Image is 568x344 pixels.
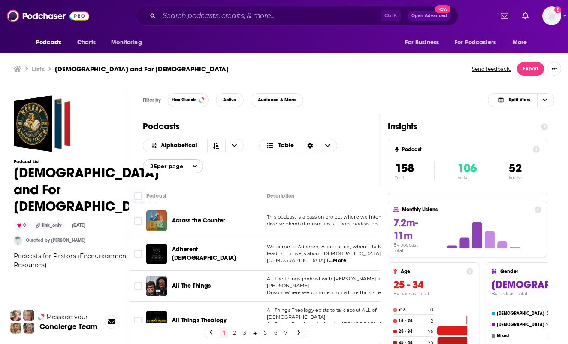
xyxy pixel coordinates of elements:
[225,139,243,152] button: open menu
[172,245,257,262] a: Adherent [DEMOGRAPHIC_DATA]
[430,307,433,313] h4: 0
[301,139,319,152] div: Sort Direction
[134,217,142,225] span: Toggle select row
[399,318,429,323] h4: 18 - 24
[172,317,227,324] span: All Things Theology
[230,327,239,338] a: 2
[240,327,249,338] a: 3
[542,6,561,25] span: Logged in as isaacsongster
[507,34,538,51] button: open menu
[267,276,387,289] span: All The Things podcast with [PERSON_NAME] and [PERSON_NAME]
[7,8,89,24] img: Podchaser - Follow, Share and Rate Podcasts
[14,252,137,269] span: Podcasts for Pastors (Encouragement or Resources)
[172,217,225,224] span: Across the Counter
[547,62,561,76] button: Show More Button
[455,37,496,49] span: For Podcasters
[172,246,236,262] span: Adherent [DEMOGRAPHIC_DATA]
[497,311,545,316] h4: [DEMOGRAPHIC_DATA]
[39,322,97,331] h3: Concierge Team
[258,97,296,102] span: Audience & More
[223,97,236,102] span: Active
[393,242,429,253] h4: By podcast total
[32,65,45,73] a: Lists
[381,10,401,21] span: Ctrl K
[497,322,544,327] h4: [DEMOGRAPHIC_DATA]
[220,327,228,338] a: 1
[10,323,21,334] img: Jon Profile
[77,37,96,49] span: Charts
[33,222,65,229] div: link_only
[134,317,142,325] span: Toggle select row
[159,9,381,23] input: Search podcasts, credits, & more...
[267,321,407,334] span: All Things Theology desires for [DEMOGRAPHIC_DATA] to grow i
[111,37,142,49] span: Monitoring
[14,236,22,245] img: nwierenga
[172,316,227,325] a: All Things Theology
[267,244,393,250] span: Welcome to Adherent Apologetics, where I talk with
[402,146,529,152] h4: Podcast
[267,289,387,295] span: Duson. Where we comment on all the things relat
[10,310,21,321] img: Sydney Profile
[261,327,269,338] a: 5
[146,244,167,264] img: Adherent Apologetics
[542,6,561,25] img: User Profile
[542,6,561,25] button: Show profile menu
[143,143,207,149] button: open menu
[329,257,346,264] span: ...More
[23,323,34,334] img: Barbara Profile
[519,9,532,23] a: Show notifications dropdown
[278,143,294,149] span: Table
[554,6,561,13] svg: Add a profile image
[393,216,418,242] span: 7.2m-11m
[216,93,244,107] button: Active
[271,327,280,338] a: 6
[395,176,434,180] p: Total
[435,5,450,13] span: New
[267,250,387,263] span: leading thinkers about [DEMOGRAPHIC_DATA]. If [DEMOGRAPHIC_DATA] i
[513,37,527,49] span: More
[509,97,530,102] span: Split View
[497,9,512,23] a: Show notifications dropdown
[14,95,70,152] a: Apologetics and For Pastors
[449,34,508,51] button: open menu
[388,121,534,132] h1: Insights
[161,143,200,149] span: Alphabetical
[251,93,303,107] button: Audience & More
[488,93,554,107] button: Choose View
[143,159,203,173] button: open menu
[411,14,447,18] span: Open Advanced
[14,222,29,229] div: 0
[55,65,229,73] h3: [DEMOGRAPHIC_DATA] and For [DEMOGRAPHIC_DATA]
[399,307,429,313] h4: <18
[399,34,450,51] button: open menu
[26,237,85,243] a: Curated by [PERSON_NAME]
[207,139,225,152] button: Sort Direction
[23,310,34,321] img: Jules Profile
[393,278,473,291] h3: 25 - 34
[259,139,338,152] h2: Choose View
[281,327,290,338] a: 7
[517,62,544,76] button: Export
[146,276,167,296] img: All The Things
[172,216,225,225] a: Across the Counter
[146,210,167,231] a: Across the Counter
[146,311,167,331] img: All Things Theology
[134,250,142,258] span: Toggle select row
[143,160,183,173] span: 25 per page
[401,268,463,274] h4: Age
[267,191,294,201] div: Description
[143,139,244,152] h2: Choose List sort
[146,191,166,201] div: Podcast
[399,329,426,334] h4: 25 - 34
[172,97,196,102] span: Has Guests
[30,34,73,51] button: open menu
[136,6,458,26] div: Search podcasts, credits, & more...
[251,327,259,338] a: 4
[267,221,384,227] span: diverse blend of musicians, authors, podcasters, p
